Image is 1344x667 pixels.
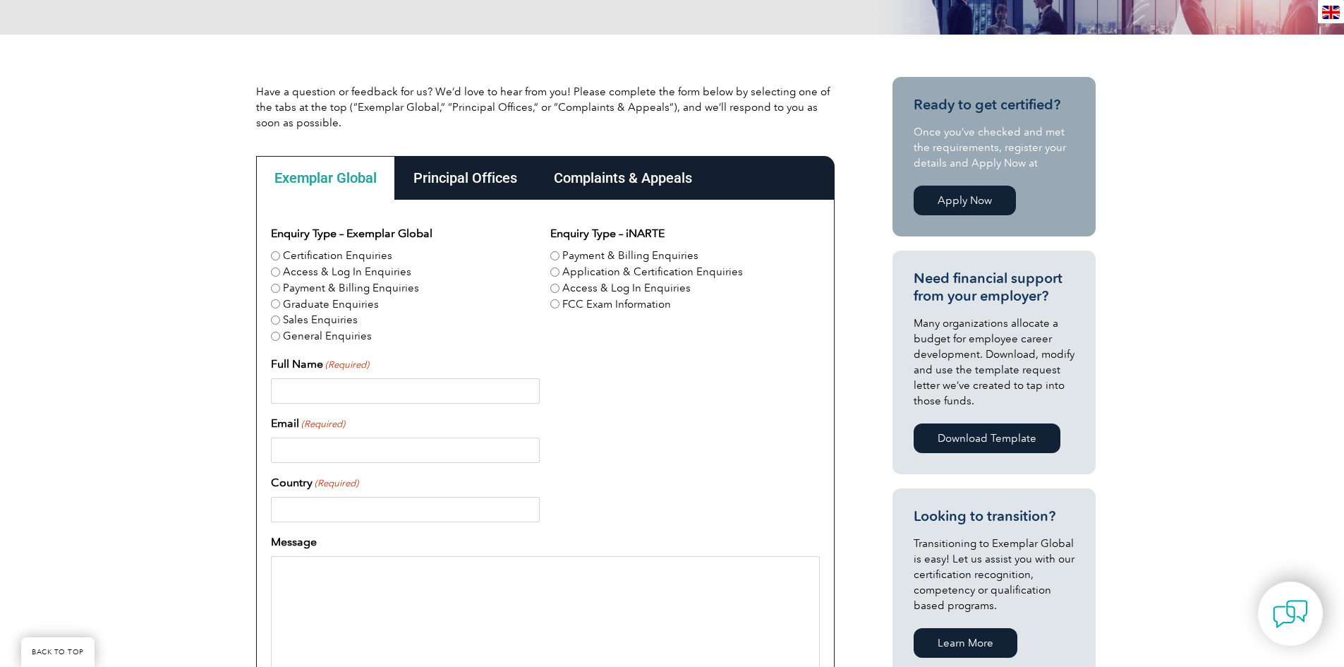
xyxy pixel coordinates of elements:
[535,156,710,200] div: Complaints & Appeals
[1322,6,1340,19] img: en
[271,534,317,551] label: Message
[313,476,358,491] span: (Required)
[562,280,691,296] label: Access & Log In Enquiries
[283,248,392,264] label: Certification Enquiries
[914,270,1074,305] h3: Need financial support from your employer?
[1273,596,1308,632] img: contact-chat.png
[914,186,1016,215] a: Apply Now
[283,328,372,344] label: General Enquiries
[256,156,395,200] div: Exemplar Global
[271,415,345,432] label: Email
[914,507,1074,525] h3: Looking to transition?
[271,474,358,491] label: Country
[914,316,1074,409] p: Many organizations allocate a budget for employee career development. Download, modify and use th...
[562,248,698,264] label: Payment & Billing Enquiries
[271,225,432,242] legend: Enquiry Type – Exemplar Global
[21,637,95,667] a: BACK TO TOP
[914,536,1074,613] p: Transitioning to Exemplar Global is easy! Let us assist you with our certification recognition, c...
[283,312,358,328] label: Sales Enquiries
[914,124,1074,171] p: Once you’ve checked and met the requirements, register your details and Apply Now at
[283,296,379,313] label: Graduate Enquiries
[562,264,743,280] label: Application & Certification Enquiries
[271,356,369,373] label: Full Name
[256,84,835,131] p: Have a question or feedback for us? We’d love to hear from you! Please complete the form below by...
[914,628,1017,658] a: Learn More
[914,423,1060,453] a: Download Template
[550,225,665,242] legend: Enquiry Type – iNARTE
[562,296,671,313] label: FCC Exam Information
[283,280,419,296] label: Payment & Billing Enquiries
[283,264,411,280] label: Access & Log In Enquiries
[300,417,345,431] span: (Required)
[324,358,369,372] span: (Required)
[914,96,1074,114] h3: Ready to get certified?
[395,156,535,200] div: Principal Offices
